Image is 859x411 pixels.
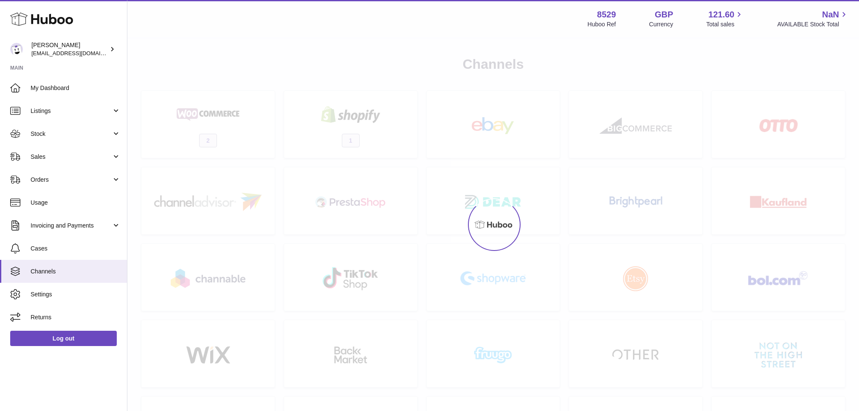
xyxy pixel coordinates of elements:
a: Log out [10,331,117,346]
span: Stock [31,130,112,138]
strong: 8529 [597,9,616,20]
span: Returns [31,313,121,321]
span: NaN [822,9,839,20]
span: AVAILABLE Stock Total [777,20,849,28]
span: Cases [31,245,121,253]
span: 121.60 [708,9,734,20]
div: Huboo Ref [588,20,616,28]
span: Total sales [706,20,744,28]
a: NaN AVAILABLE Stock Total [777,9,849,28]
span: Channels [31,267,121,276]
span: My Dashboard [31,84,121,92]
span: [EMAIL_ADDRESS][DOMAIN_NAME] [31,50,125,56]
span: Listings [31,107,112,115]
span: Sales [31,153,112,161]
img: admin@redgrass.ch [10,43,23,56]
div: Currency [649,20,673,28]
a: 121.60 Total sales [706,9,744,28]
strong: GBP [655,9,673,20]
span: Orders [31,176,112,184]
span: Invoicing and Payments [31,222,112,230]
div: [PERSON_NAME] [31,41,108,57]
span: Settings [31,290,121,298]
span: Usage [31,199,121,207]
